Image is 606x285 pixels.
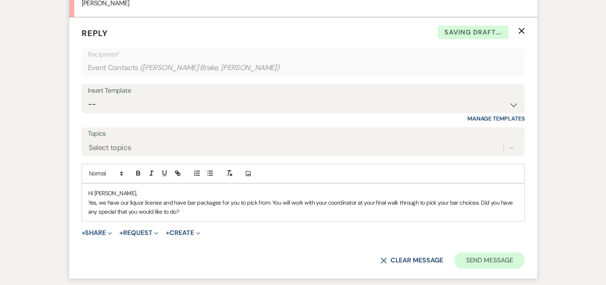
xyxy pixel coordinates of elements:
[89,142,131,153] div: Select topics
[88,85,519,97] div: Insert Template
[88,49,519,60] p: Recipients*
[119,230,123,236] span: +
[166,230,169,236] span: +
[119,230,158,236] button: Request
[82,230,85,236] span: +
[82,28,108,39] span: Reply
[380,257,443,264] button: Clear message
[454,252,524,269] button: Send Message
[88,198,518,217] p: Yes, we have our liquor license and have bar packages for you to pick from. You will work with yo...
[88,60,519,76] div: Event Contacts
[88,128,519,140] label: Topics
[88,189,518,198] p: Hi [PERSON_NAME],
[467,115,525,122] a: Manage Templates
[140,62,280,73] span: ( [PERSON_NAME] Brake, [PERSON_NAME] )
[438,25,508,39] span: Saving draft...
[82,230,112,236] button: Share
[166,230,200,236] button: Create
